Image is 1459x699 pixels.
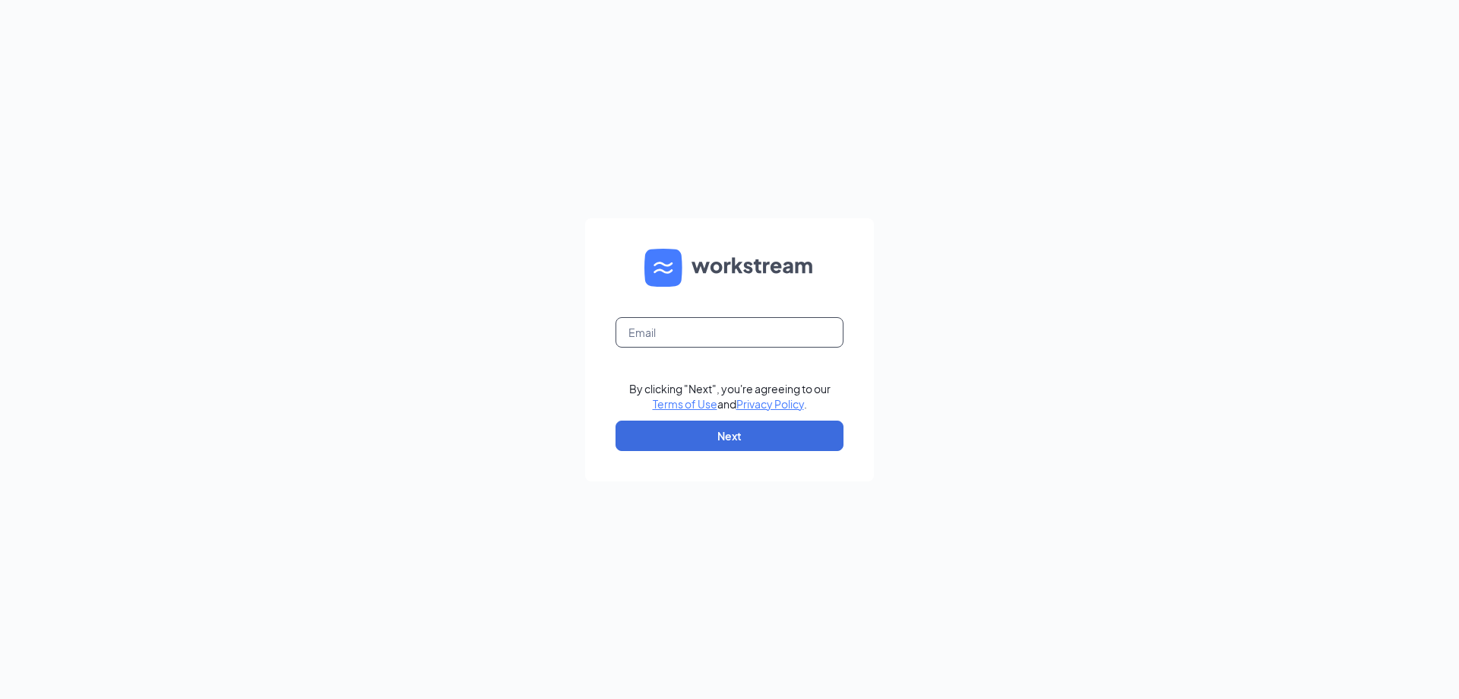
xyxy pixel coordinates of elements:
a: Terms of Use [653,397,717,411]
a: Privacy Policy [736,397,804,411]
div: By clicking "Next", you're agreeing to our and . [629,381,831,411]
input: Email [616,317,843,348]
button: Next [616,421,843,451]
img: WS logo and Workstream text [644,249,815,287]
